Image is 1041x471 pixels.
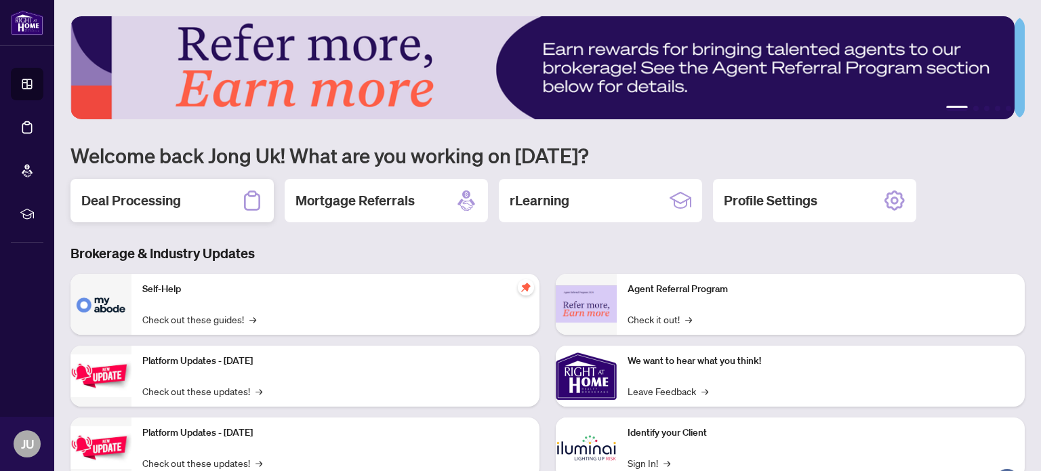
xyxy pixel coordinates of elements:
[1006,106,1011,111] button: 5
[142,455,262,470] a: Check out these updates!→
[70,244,1025,263] h3: Brokerage & Industry Updates
[556,285,617,323] img: Agent Referral Program
[701,384,708,398] span: →
[70,274,131,335] img: Self-Help
[628,354,1014,369] p: We want to hear what you think!
[628,455,670,470] a: Sign In!→
[685,312,692,327] span: →
[11,10,43,35] img: logo
[973,106,979,111] button: 2
[142,384,262,398] a: Check out these updates!→
[295,191,415,210] h2: Mortgage Referrals
[518,279,534,295] span: pushpin
[946,106,968,111] button: 1
[556,346,617,407] img: We want to hear what you think!
[70,16,1015,119] img: Slide 0
[256,384,262,398] span: →
[21,434,34,453] span: JU
[628,282,1014,297] p: Agent Referral Program
[142,426,529,441] p: Platform Updates - [DATE]
[70,426,131,469] img: Platform Updates - July 8, 2025
[995,106,1000,111] button: 4
[249,312,256,327] span: →
[81,191,181,210] h2: Deal Processing
[628,426,1014,441] p: Identify your Client
[142,282,529,297] p: Self-Help
[142,312,256,327] a: Check out these guides!→
[70,354,131,397] img: Platform Updates - July 21, 2025
[628,312,692,327] a: Check it out!→
[724,191,817,210] h2: Profile Settings
[987,424,1027,464] button: Open asap
[256,455,262,470] span: →
[984,106,989,111] button: 3
[628,384,708,398] a: Leave Feedback→
[142,354,529,369] p: Platform Updates - [DATE]
[510,191,569,210] h2: rLearning
[664,455,670,470] span: →
[70,142,1025,168] h1: Welcome back Jong Uk! What are you working on [DATE]?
